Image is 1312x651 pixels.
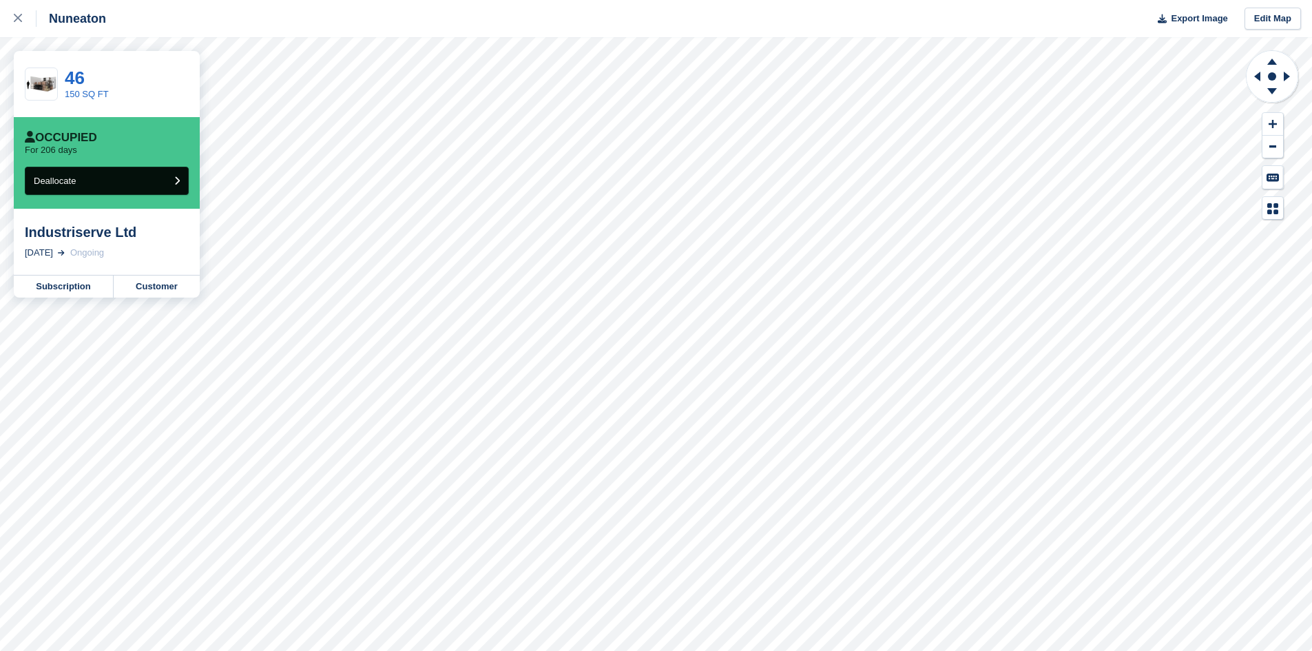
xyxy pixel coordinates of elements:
p: For 206 days [25,145,77,156]
a: Subscription [14,276,114,298]
button: Zoom In [1262,113,1283,136]
div: Occupied [25,131,97,145]
a: Customer [114,276,200,298]
button: Deallocate [25,167,189,195]
img: arrow-right-light-icn-cde0832a797a2874e46488d9cf13f60e5c3a73dbe684e267c42b8395dfbc2abf.svg [58,250,65,256]
div: Industriserve Ltd [25,224,189,240]
div: [DATE] [25,246,53,260]
a: 46 [65,68,85,88]
button: Map Legend [1262,197,1283,220]
button: Zoom Out [1262,136,1283,158]
button: Keyboard Shortcuts [1262,166,1283,189]
div: Nuneaton [37,10,106,27]
button: Export Image [1149,8,1228,30]
img: 150-sqft-unit.jpg [25,72,57,96]
a: Edit Map [1245,8,1301,30]
div: Ongoing [70,246,104,260]
span: Deallocate [34,176,76,186]
span: Export Image [1171,12,1227,25]
a: 150 SQ FT [65,89,109,99]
